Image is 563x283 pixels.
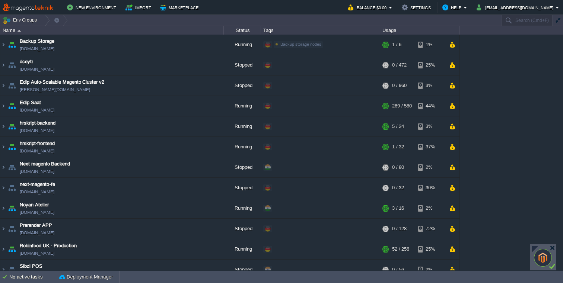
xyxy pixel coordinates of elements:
[261,26,380,35] div: Tags
[0,239,6,259] img: AMDAwAAAACH5BAEAAAAALAAAAAABAAEAAAICRAEAOw==
[20,99,41,106] span: Edip Saat
[20,45,54,52] span: [DOMAIN_NAME]
[402,3,433,12] button: Settings
[392,157,404,177] div: 0 / 80
[224,137,261,157] div: Running
[0,35,6,55] img: AMDAwAAAACH5BAEAAAAALAAAAAABAAEAAAICRAEAOw==
[392,178,404,198] div: 0 / 32
[20,78,104,86] a: Edip Auto-Scalable Magento Cluster v2
[20,188,54,196] a: [DOMAIN_NAME]
[0,198,6,218] img: AMDAwAAAACH5BAEAAAAALAAAAAABAAEAAAICRAEAOw==
[418,219,442,239] div: 72%
[3,15,39,25] button: Env Groups
[224,239,261,259] div: Running
[0,219,6,239] img: AMDAwAAAACH5BAEAAAAALAAAAAABAAEAAAICRAEAOw==
[0,178,6,198] img: AMDAwAAAACH5BAEAAAAALAAAAAABAAEAAAICRAEAOw==
[7,55,17,75] img: AMDAwAAAACH5BAEAAAAALAAAAAABAAEAAAICRAEAOw==
[392,219,407,239] div: 0 / 128
[418,116,442,136] div: 3%
[20,250,54,257] a: [DOMAIN_NAME]
[392,239,409,259] div: 52 / 256
[392,35,401,55] div: 1 / 6
[20,201,49,209] a: Noyan Atelier
[224,96,261,116] div: Running
[18,30,21,32] img: AMDAwAAAACH5BAEAAAAALAAAAAABAAEAAAICRAEAOw==
[20,222,52,229] a: Prerender APP
[7,157,17,177] img: AMDAwAAAACH5BAEAAAAALAAAAAABAAEAAAICRAEAOw==
[20,263,42,270] a: Sibzi POS
[381,26,459,35] div: Usage
[224,157,261,177] div: Stopped
[418,178,442,198] div: 30%
[392,116,404,136] div: 5 / 24
[224,219,261,239] div: Stopped
[20,229,54,237] a: [DOMAIN_NAME]
[392,137,404,157] div: 1 / 32
[20,181,55,188] a: next-magento-fe
[20,86,90,93] a: [PERSON_NAME][DOMAIN_NAME]
[348,3,389,12] button: Balance $0.00
[20,119,55,127] a: hrskript-backend
[418,35,442,55] div: 1%
[20,38,54,45] a: Backup Storage
[224,55,261,75] div: Stopped
[20,58,33,65] a: dceytr
[20,160,70,168] a: Next magento Backend
[7,239,17,259] img: AMDAwAAAACH5BAEAAAAALAAAAAABAAEAAAICRAEAOw==
[20,65,54,73] a: [DOMAIN_NAME]
[392,75,407,96] div: 0 / 960
[224,198,261,218] div: Running
[3,3,53,12] img: MagentoTeknik
[7,116,17,136] img: AMDAwAAAACH5BAEAAAAALAAAAAABAAEAAAICRAEAOw==
[20,168,54,175] a: [DOMAIN_NAME]
[392,96,412,116] div: 269 / 580
[0,116,6,136] img: AMDAwAAAACH5BAEAAAAALAAAAAABAAEAAAICRAEAOw==
[418,55,442,75] div: 25%
[418,198,442,218] div: 2%
[224,116,261,136] div: Running
[7,96,17,116] img: AMDAwAAAACH5BAEAAAAALAAAAAABAAEAAAICRAEAOw==
[418,157,442,177] div: 2%
[392,55,407,75] div: 0 / 472
[20,140,55,147] a: hrskript-frontend
[20,270,54,277] a: [DOMAIN_NAME]
[224,75,261,96] div: Stopped
[7,219,17,239] img: AMDAwAAAACH5BAEAAAAALAAAAAABAAEAAAICRAEAOw==
[224,26,261,35] div: Status
[418,260,442,280] div: 2%
[7,75,17,96] img: AMDAwAAAACH5BAEAAAAALAAAAAABAAEAAAICRAEAOw==
[20,242,77,250] a: Robinfood UK - Production
[20,147,54,155] a: [DOMAIN_NAME]
[224,178,261,198] div: Stopped
[20,106,54,114] a: [DOMAIN_NAME]
[0,157,6,177] img: AMDAwAAAACH5BAEAAAAALAAAAAABAAEAAAICRAEAOw==
[7,35,17,55] img: AMDAwAAAACH5BAEAAAAALAAAAAABAAEAAAICRAEAOw==
[67,3,118,12] button: New Environment
[0,55,6,75] img: AMDAwAAAACH5BAEAAAAALAAAAAABAAEAAAICRAEAOw==
[7,198,17,218] img: AMDAwAAAACH5BAEAAAAALAAAAAABAAEAAAICRAEAOw==
[0,137,6,157] img: AMDAwAAAACH5BAEAAAAALAAAAAABAAEAAAICRAEAOw==
[0,96,6,116] img: AMDAwAAAACH5BAEAAAAALAAAAAABAAEAAAICRAEAOw==
[59,273,113,281] button: Deployment Manager
[418,137,442,157] div: 37%
[224,35,261,55] div: Running
[442,3,464,12] button: Help
[160,3,201,12] button: Marketplace
[392,198,404,218] div: 3 / 16
[7,178,17,198] img: AMDAwAAAACH5BAEAAAAALAAAAAABAAEAAAICRAEAOw==
[418,96,442,116] div: 44%
[477,3,556,12] button: [EMAIL_ADDRESS][DOMAIN_NAME]
[418,239,442,259] div: 25%
[0,260,6,280] img: AMDAwAAAACH5BAEAAAAALAAAAAABAAEAAAICRAEAOw==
